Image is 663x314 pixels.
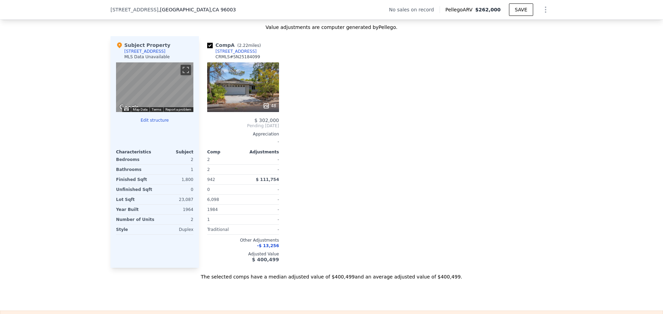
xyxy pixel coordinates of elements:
[116,215,154,224] div: Number of Units
[155,149,193,155] div: Subject
[254,118,279,123] span: $ 302,000
[389,6,439,13] div: No sales on record
[207,137,279,146] div: -
[207,165,242,174] div: 2
[207,131,279,137] div: Appreciation
[110,6,158,13] span: [STREET_ADDRESS]
[116,62,193,112] div: Map
[110,24,552,31] div: Value adjustments are computer generated by Pellego .
[116,62,193,112] div: Street View
[244,165,279,174] div: -
[124,54,170,60] div: MLS Data Unavailable
[207,251,279,257] div: Adjusted Value
[244,185,279,194] div: -
[211,7,236,12] span: , CA 96003
[215,54,260,60] div: CRMLS # SN25184099
[156,205,193,214] div: 1964
[234,43,263,48] span: ( miles)
[124,108,129,111] button: Keyboard shortcuts
[207,123,279,129] span: Pending [DATE]
[257,243,279,248] span: -$ 13,256
[207,215,242,224] div: 1
[181,65,191,75] button: Toggle fullscreen view
[207,187,210,192] span: 0
[207,49,257,54] a: [STREET_ADDRESS]
[244,205,279,214] div: -
[539,3,552,17] button: Show Options
[156,175,193,184] div: 1,800
[116,42,170,49] div: Subject Property
[156,165,193,174] div: 1
[118,103,141,112] a: Open this area in Google Maps (opens a new window)
[116,118,193,123] button: Edit structure
[207,177,215,182] span: 942
[152,108,161,111] a: Terms (opens in new tab)
[215,49,257,54] div: [STREET_ADDRESS]
[207,157,210,162] span: 2
[475,7,501,12] span: $262,000
[509,3,533,16] button: SAVE
[116,225,153,234] div: Style
[116,185,153,194] div: Unfinished Sqft
[156,155,193,164] div: 2
[207,237,279,243] div: Other Adjustments
[207,205,242,214] div: 1984
[116,149,155,155] div: Characteristics
[133,107,147,112] button: Map Data
[244,155,279,164] div: -
[207,225,242,234] div: Traditional
[158,6,236,13] span: , [GEOGRAPHIC_DATA]
[256,177,279,182] span: $ 111,754
[116,205,153,214] div: Year Built
[156,225,193,234] div: Duplex
[165,108,191,111] a: Report a problem
[116,165,153,174] div: Bathrooms
[116,175,153,184] div: Finished Sqft
[445,6,475,13] span: Pellego ARV
[116,155,153,164] div: Bedrooms
[157,215,193,224] div: 2
[244,225,279,234] div: -
[116,195,153,204] div: Lot Sqft
[207,149,243,155] div: Comp
[156,185,193,194] div: 0
[110,268,552,280] div: The selected comps have a median adjusted value of $400,499 and an average adjusted value of $400...
[207,197,219,202] span: 6,098
[239,43,248,48] span: 2.22
[263,102,276,109] div: 48
[207,42,263,49] div: Comp A
[244,215,279,224] div: -
[252,257,279,262] span: $ 400,499
[244,195,279,204] div: -
[243,149,279,155] div: Adjustments
[124,49,165,54] div: [STREET_ADDRESS]
[156,195,193,204] div: 23,087
[118,103,141,112] img: Google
